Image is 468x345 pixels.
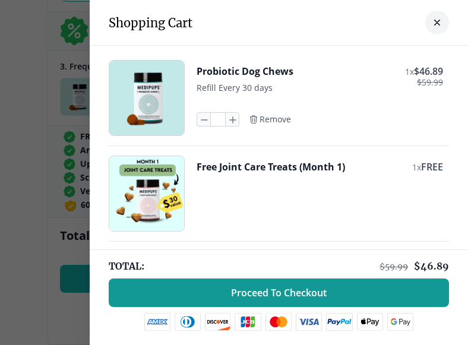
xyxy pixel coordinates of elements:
span: Refill Every 30 days [197,82,273,93]
h3: Shopping Cart [109,15,192,30]
img: visa [296,313,322,331]
span: TOTAL: [109,259,144,273]
span: Remove [260,114,291,125]
span: $ 46.89 [414,260,449,272]
img: amex [144,313,170,331]
img: Free Joint Care Treats (Month 1) [109,156,184,231]
span: 1 x [412,162,421,173]
span: 1 x [405,66,414,77]
button: close-cart [425,11,449,34]
button: Free Joint Care Treats (Month 1) [197,160,345,173]
button: Remove [249,114,291,125]
img: paypal [326,313,353,331]
img: mastercard [265,313,292,331]
span: Proceed To Checkout [231,287,327,299]
span: FREE [421,160,443,173]
button: Proceed To Checkout [109,278,449,307]
img: google [387,313,414,331]
span: $ 46.89 [414,65,443,78]
span: $ 59.99 [380,261,408,272]
img: discover [205,313,231,331]
button: Probiotic Dog Chews [197,65,293,78]
img: Probiotic Dog Chews [109,61,184,135]
img: apple [357,313,383,331]
img: diners-club [175,313,201,331]
img: jcb [235,313,261,331]
span: $ 59.99 [417,78,443,87]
